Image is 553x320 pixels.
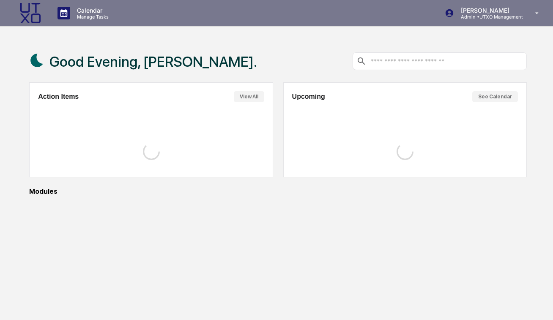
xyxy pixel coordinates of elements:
button: See Calendar [472,91,518,102]
p: Admin • UTXO Management [454,14,523,20]
p: Calendar [70,7,113,14]
button: View All [234,91,264,102]
img: logo [20,3,41,23]
p: Manage Tasks [70,14,113,20]
div: Modules [29,187,527,195]
h2: Upcoming [292,93,325,100]
p: [PERSON_NAME] [454,7,523,14]
h1: Good Evening, [PERSON_NAME]. [49,53,257,70]
h2: Action Items [38,93,79,100]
